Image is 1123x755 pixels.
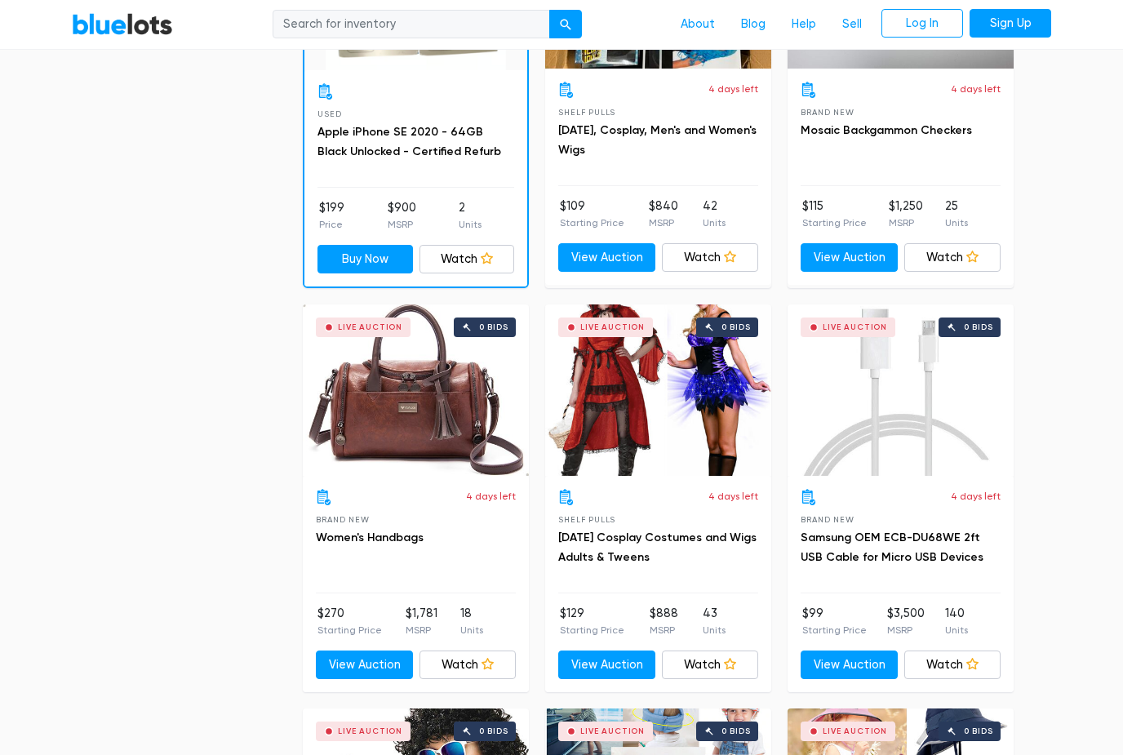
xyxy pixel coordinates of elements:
[317,245,413,274] a: Buy Now
[889,198,923,230] li: $1,250
[970,9,1051,38] a: Sign Up
[560,623,624,637] p: Starting Price
[964,323,993,331] div: 0 bids
[560,215,624,230] p: Starting Price
[558,531,757,564] a: [DATE] Cosplay Costumes and Wigs Adults & Tweens
[419,245,515,274] a: Watch
[319,217,344,232] p: Price
[904,651,1001,680] a: Watch
[703,198,726,230] li: 42
[338,323,402,331] div: Live Auction
[887,605,925,637] li: $3,500
[964,727,993,735] div: 0 bids
[951,489,1001,504] p: 4 days left
[801,515,854,524] span: Brand New
[881,9,963,38] a: Log In
[802,215,867,230] p: Starting Price
[459,199,482,232] li: 2
[788,304,1014,476] a: Live Auction 0 bids
[802,623,867,637] p: Starting Price
[72,12,173,36] a: BlueLots
[650,605,678,637] li: $888
[662,243,759,273] a: Watch
[728,9,779,40] a: Blog
[317,125,501,158] a: Apple iPhone SE 2020 - 64GB Black Unlocked - Certified Refurb
[721,727,751,735] div: 0 bids
[388,199,416,232] li: $900
[466,489,516,504] p: 4 days left
[479,727,508,735] div: 0 bids
[887,623,925,637] p: MSRP
[273,10,550,39] input: Search for inventory
[317,109,341,118] span: Used
[904,243,1001,273] a: Watch
[319,199,344,232] li: $199
[889,215,923,230] p: MSRP
[419,651,517,680] a: Watch
[801,651,898,680] a: View Auction
[801,531,983,564] a: Samsung OEM ECB-DU68WE 2ft USB Cable for Micro USB Devices
[317,623,382,637] p: Starting Price
[649,198,678,230] li: $840
[668,9,728,40] a: About
[703,215,726,230] p: Units
[945,605,968,637] li: 140
[662,651,759,680] a: Watch
[560,605,624,637] li: $129
[316,515,369,524] span: Brand New
[801,108,854,117] span: Brand New
[703,623,726,637] p: Units
[459,217,482,232] p: Units
[945,215,968,230] p: Units
[338,727,402,735] div: Live Auction
[823,727,887,735] div: Live Auction
[801,123,972,137] a: Mosaic Backgammon Checkers
[708,489,758,504] p: 4 days left
[558,515,615,524] span: Shelf Pulls
[650,623,678,637] p: MSRP
[823,323,887,331] div: Live Auction
[479,323,508,331] div: 0 bids
[303,304,529,476] a: Live Auction 0 bids
[317,605,382,637] li: $270
[460,605,483,637] li: 18
[945,198,968,230] li: 25
[316,651,413,680] a: View Auction
[316,531,424,544] a: Women's Handbags
[802,198,867,230] li: $115
[649,215,678,230] p: MSRP
[580,323,645,331] div: Live Auction
[779,9,829,40] a: Help
[558,651,655,680] a: View Auction
[703,605,726,637] li: 43
[558,108,615,117] span: Shelf Pulls
[406,605,437,637] li: $1,781
[801,243,898,273] a: View Auction
[560,198,624,230] li: $109
[708,82,758,96] p: 4 days left
[721,323,751,331] div: 0 bids
[558,123,757,157] a: [DATE], Cosplay, Men's and Women's Wigs
[945,623,968,637] p: Units
[829,9,875,40] a: Sell
[460,623,483,637] p: Units
[406,623,437,637] p: MSRP
[802,605,867,637] li: $99
[951,82,1001,96] p: 4 days left
[388,217,416,232] p: MSRP
[558,243,655,273] a: View Auction
[545,304,771,476] a: Live Auction 0 bids
[580,727,645,735] div: Live Auction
